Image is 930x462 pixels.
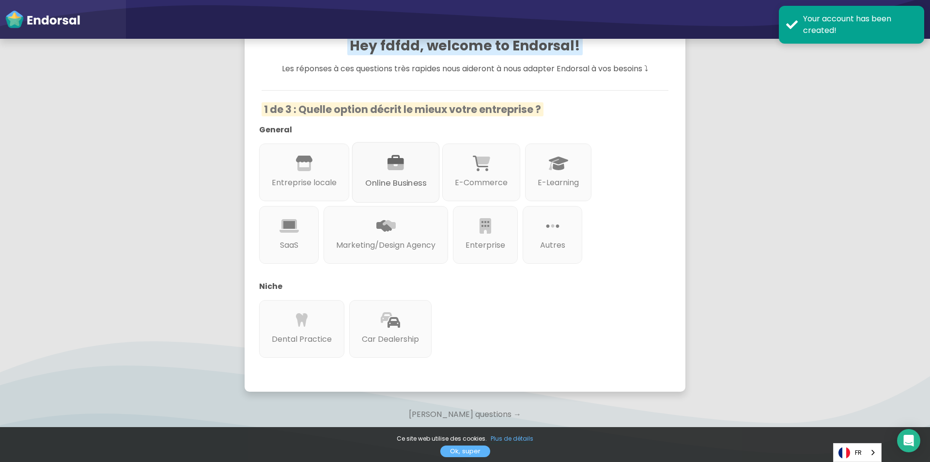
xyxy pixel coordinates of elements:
p: E-Learning [538,177,579,189]
span: Hey fdfdd, welcome to Endorsal! [347,36,583,55]
div: Open Intercom Messenger [897,429,920,452]
p: Dental Practice [272,334,332,345]
p: Niche [259,281,656,292]
p: Autres [535,239,570,251]
p: E-Commerce [455,177,508,189]
a: FR [834,444,881,462]
p: Car Dealership [362,334,419,345]
img: endorsal-logo-white@2x.png [5,10,80,29]
p: SaaS [272,239,306,251]
span: Ce site web utilise des cookies. [397,434,487,443]
div: Your account has been created! [803,13,917,36]
p: Online Business [365,177,426,189]
p: [PERSON_NAME] questions → [245,404,685,425]
span: 1 de 3 : Quelle option décrit le mieux votre entreprise ? [262,102,543,116]
p: General [259,124,656,136]
a: Ok, super [440,446,490,457]
p: Enterprise [465,239,505,251]
p: Entreprise locale [272,177,337,189]
div: Language [833,443,882,462]
p: Marketing/Design Agency [336,239,435,251]
aside: Language selected: Français [833,443,882,462]
a: Plus de détails [491,434,533,444]
span: Les réponses à ces questions très rapides nous aideront à nous adapter Endorsal à vos besoins ⤵︎ [282,63,648,74]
